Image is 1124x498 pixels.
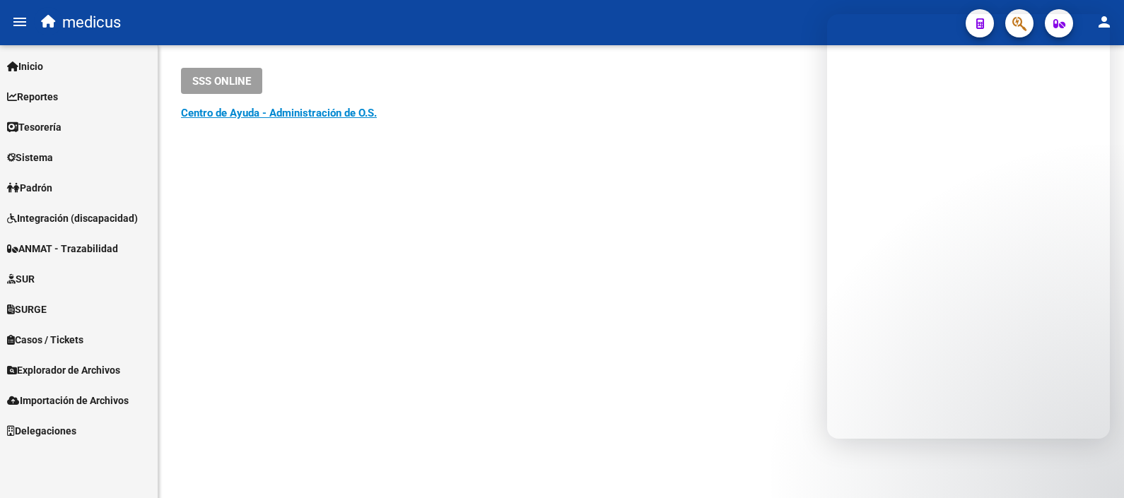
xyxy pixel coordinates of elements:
[181,107,377,119] a: Centro de Ayuda - Administración de O.S.
[7,393,129,408] span: Importación de Archivos
[62,7,121,38] span: medicus
[1076,450,1110,484] iframe: Intercom live chat
[7,59,43,74] span: Inicio
[7,271,35,287] span: SUR
[7,89,58,105] span: Reportes
[11,13,28,30] mat-icon: menu
[827,14,1110,439] iframe: Intercom live chat
[192,75,251,88] span: SSS ONLINE
[7,423,76,439] span: Delegaciones
[7,211,138,226] span: Integración (discapacidad)
[181,68,262,94] button: SSS ONLINE
[7,332,83,348] span: Casos / Tickets
[7,180,52,196] span: Padrón
[7,241,118,256] span: ANMAT - Trazabilidad
[7,150,53,165] span: Sistema
[7,302,47,317] span: SURGE
[7,362,120,378] span: Explorador de Archivos
[7,119,62,135] span: Tesorería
